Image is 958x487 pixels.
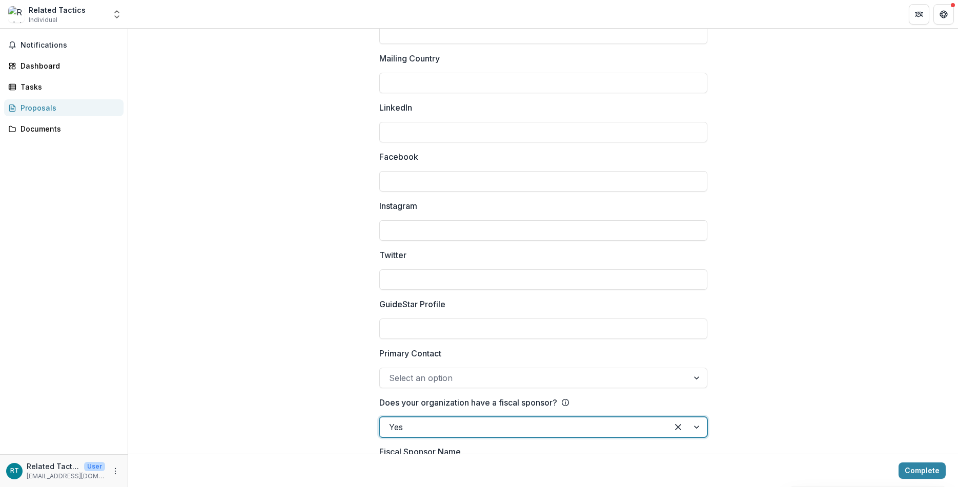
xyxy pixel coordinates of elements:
div: Proposals [21,102,115,113]
p: User [84,462,105,471]
p: Instagram [379,200,417,212]
span: Individual [29,15,57,25]
button: Complete [899,462,946,479]
div: Clear selected options [670,419,686,435]
button: Notifications [4,37,124,53]
button: Get Help [933,4,954,25]
div: Related Tactics [29,5,86,15]
p: Mailing Country [379,52,440,65]
p: Fiscal Sponsor Name [379,446,461,458]
a: Proposals [4,99,124,116]
button: Open entity switcher [110,4,124,25]
p: Twitter [379,249,406,261]
p: [EMAIL_ADDRESS][DOMAIN_NAME] [27,472,105,481]
div: Related Tactics [10,468,19,474]
a: Tasks [4,78,124,95]
span: Notifications [21,41,119,50]
p: Related Tactics [27,461,80,472]
p: Does your organization have a fiscal sponsor? [379,396,557,409]
p: Facebook [379,151,418,163]
div: Documents [21,123,115,134]
p: GuideStar Profile [379,298,445,310]
p: LinkedIn [379,101,412,114]
a: Documents [4,120,124,137]
a: Dashboard [4,57,124,74]
img: Related Tactics [8,6,25,23]
p: Primary Contact [379,347,441,359]
div: Tasks [21,81,115,92]
button: More [109,465,121,477]
div: Dashboard [21,60,115,71]
button: Partners [909,4,929,25]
